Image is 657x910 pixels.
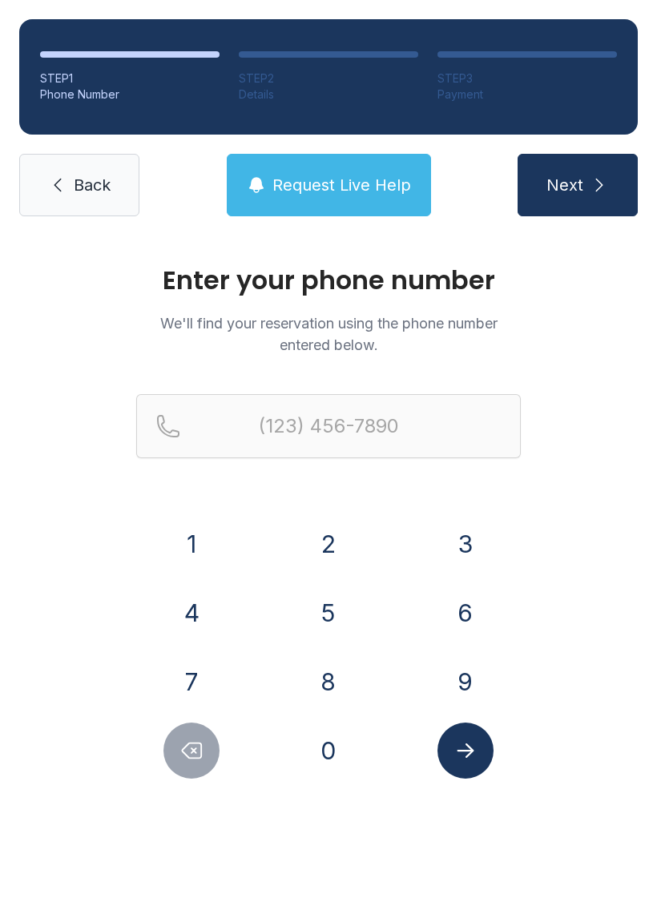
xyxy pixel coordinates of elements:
[300,516,357,572] button: 2
[163,723,220,779] button: Delete number
[136,312,521,356] p: We'll find your reservation using the phone number entered below.
[40,70,220,87] div: STEP 1
[437,70,617,87] div: STEP 3
[136,394,521,458] input: Reservation phone number
[437,654,494,710] button: 9
[272,174,411,196] span: Request Live Help
[163,654,220,710] button: 7
[300,654,357,710] button: 8
[239,70,418,87] div: STEP 2
[546,174,583,196] span: Next
[437,87,617,103] div: Payment
[163,516,220,572] button: 1
[437,585,494,641] button: 6
[74,174,111,196] span: Back
[437,516,494,572] button: 3
[40,87,220,103] div: Phone Number
[300,585,357,641] button: 5
[437,723,494,779] button: Submit lookup form
[300,723,357,779] button: 0
[239,87,418,103] div: Details
[136,268,521,293] h1: Enter your phone number
[163,585,220,641] button: 4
